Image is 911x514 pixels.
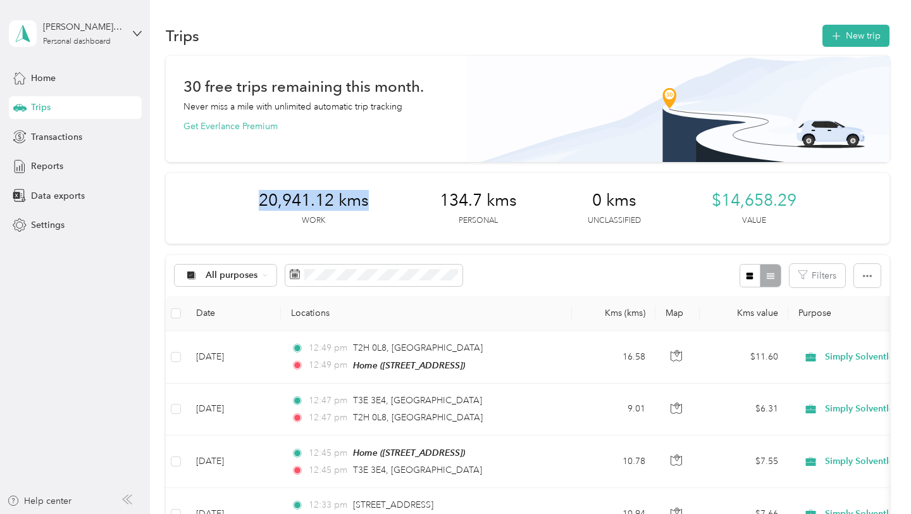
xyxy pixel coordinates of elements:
span: 12:33 pm [309,498,347,512]
span: 12:45 pm [309,446,347,460]
span: 12:45 pm [309,463,347,477]
div: [PERSON_NAME][EMAIL_ADDRESS][DOMAIN_NAME] [43,20,122,34]
span: 12:47 pm [309,394,347,408]
td: 16.58 [572,331,655,384]
span: 12:49 pm [309,358,347,372]
p: Personal [459,215,498,227]
span: 0 kms [592,191,636,211]
button: New trip [822,25,889,47]
td: $7.55 [700,436,788,488]
p: Value [742,215,766,227]
div: Personal dashboard [43,38,111,46]
button: Get Everlance Premium [183,120,278,133]
span: Data exports [31,189,85,203]
th: Kms value [700,296,788,331]
span: Trips [31,101,51,114]
span: All purposes [206,271,258,280]
span: T3E 3E4, [GEOGRAPHIC_DATA] [353,395,482,406]
td: $11.60 [700,331,788,384]
td: [DATE] [186,331,281,384]
span: Home ([STREET_ADDRESS]) [353,448,465,458]
span: Home ([STREET_ADDRESS]) [353,360,465,370]
span: $14,658.29 [712,191,796,211]
td: [DATE] [186,384,281,436]
button: Filters [790,264,845,287]
th: Date [186,296,281,331]
td: 10.78 [572,436,655,488]
p: Work [302,215,325,227]
span: Settings [31,218,65,232]
h1: 30 free trips remaining this month. [183,80,424,93]
p: Never miss a mile with unlimited automatic trip tracking [183,100,402,113]
span: 134.7 kms [440,191,517,211]
span: Home [31,72,56,85]
span: 12:49 pm [309,341,347,355]
span: T2H 0L8, [GEOGRAPHIC_DATA] [353,412,483,423]
span: T3E 3E4, [GEOGRAPHIC_DATA] [353,465,482,475]
button: Help center [7,494,71,508]
span: 12:47 pm [309,411,347,425]
p: Unclassified [588,215,641,227]
td: [DATE] [186,436,281,488]
td: $6.31 [700,384,788,436]
th: Locations [281,296,572,331]
th: Map [655,296,700,331]
th: Kms (kms) [572,296,655,331]
iframe: Everlance-gr Chat Button Frame [840,443,911,514]
h1: Trips [166,29,199,42]
td: 9.01 [572,384,655,436]
span: 20,941.12 kms [259,191,369,211]
span: [STREET_ADDRESS] [353,499,433,510]
img: Banner [466,56,889,162]
span: Transactions [31,130,82,144]
span: Reports [31,160,63,173]
span: T2H 0L8, [GEOGRAPHIC_DATA] [353,342,483,353]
